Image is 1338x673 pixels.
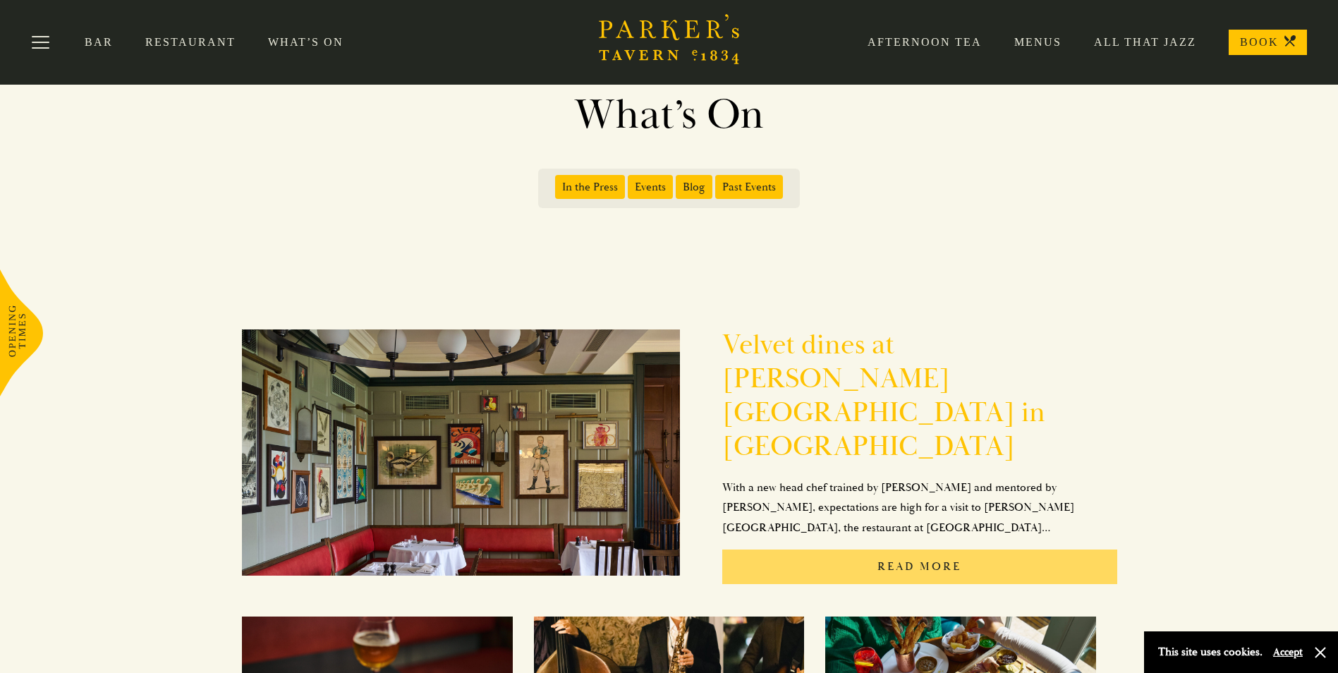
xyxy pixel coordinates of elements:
p: This site uses cookies. [1158,642,1263,662]
h1: What’s On [267,90,1071,140]
p: With a new head chef trained by [PERSON_NAME] and mentored by [PERSON_NAME], expectations are hig... [722,478,1117,538]
span: Past Events [715,175,783,199]
p: Read More [722,550,1117,584]
button: Close and accept [1313,645,1327,660]
a: Velvet dines at [PERSON_NAME][GEOGRAPHIC_DATA] in [GEOGRAPHIC_DATA]With a new head chef trained b... [242,314,1117,595]
span: In the Press [555,175,625,199]
h2: Velvet dines at [PERSON_NAME][GEOGRAPHIC_DATA] in [GEOGRAPHIC_DATA] [722,328,1117,463]
span: Events [628,175,673,199]
button: Accept [1273,645,1303,659]
span: Blog [676,175,712,199]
